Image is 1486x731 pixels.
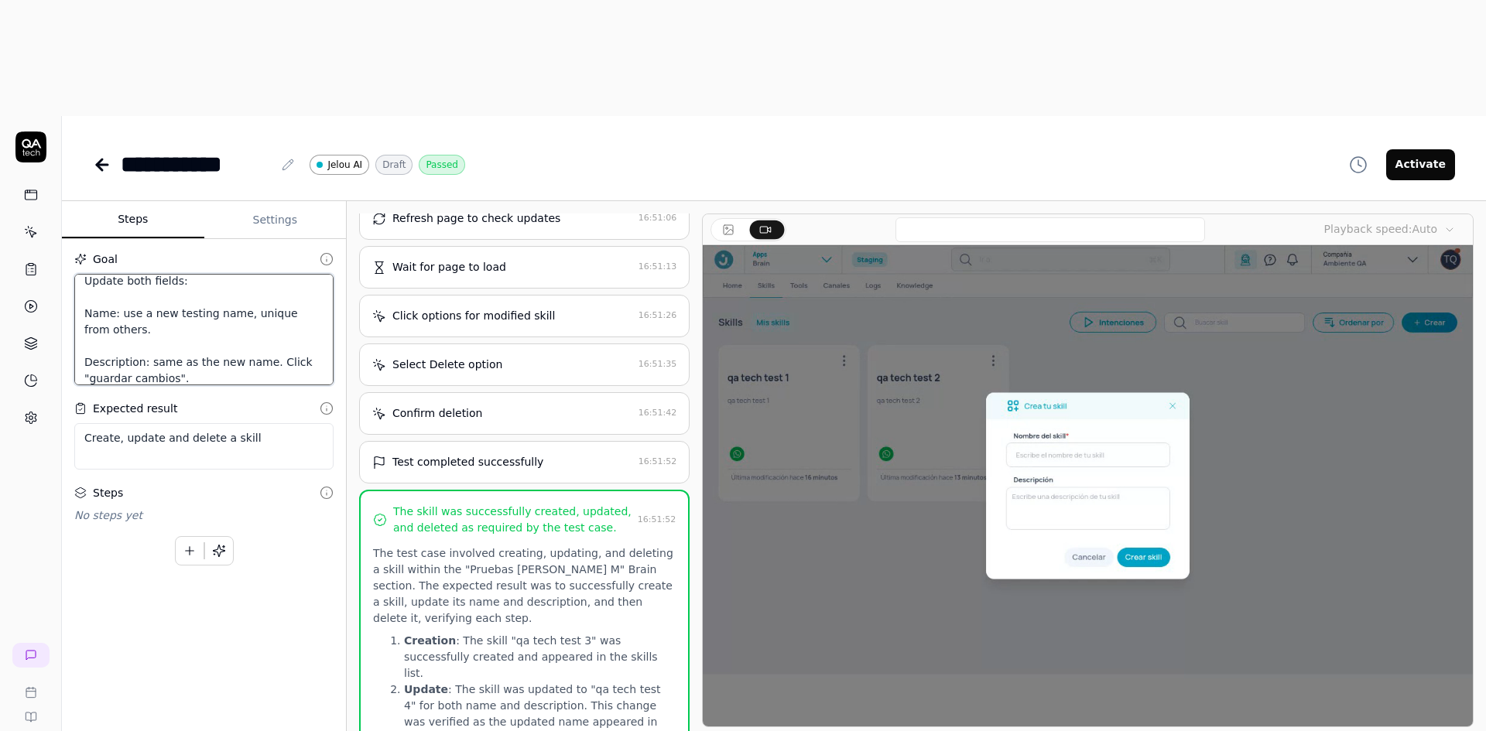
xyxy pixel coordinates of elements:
time: 16:51:26 [639,310,676,320]
button: Activate [1386,149,1455,180]
a: New conversation [12,643,50,668]
button: View version history [1340,149,1377,180]
div: Steps [93,485,123,501]
div: Wait for page to load [392,259,506,275]
span: Jelou AI [327,158,362,172]
div: The skill was successfully created, updated, and deleted as required by the test case. [393,504,632,536]
div: No steps yet [74,507,334,524]
button: Steps [62,202,204,239]
time: 16:51:42 [639,408,676,418]
strong: Creation [404,634,456,647]
time: 16:51:06 [639,213,676,223]
time: 16:51:52 [638,514,676,524]
div: Test completed successfully [392,454,543,470]
strong: Update [404,683,448,695]
p: The test case involved creating, updating, and deleting a skill within the "Pruebas [PERSON_NAME]... [373,545,676,627]
time: 16:51:52 [639,456,676,466]
button: Settings [204,202,347,239]
div: Goal [93,251,118,268]
li: : The skill "qa tech test 3" was successfully created and appeared in the skills list. [404,633,676,681]
a: Jelou AI [310,155,369,175]
div: Playback speed: [1324,221,1437,237]
div: Expected result [93,401,177,417]
time: 16:51:13 [639,261,676,272]
div: Click options for modified skill [392,308,555,324]
div: Select Delete option [392,357,502,373]
div: Passed [419,155,465,175]
div: Confirm deletion [392,405,482,422]
div: Refresh page to check updates [392,210,560,227]
a: Book a call with us [6,674,55,699]
a: Documentation [6,699,55,723]
div: Draft [375,155,413,175]
time: 16:51:35 [639,359,676,369]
